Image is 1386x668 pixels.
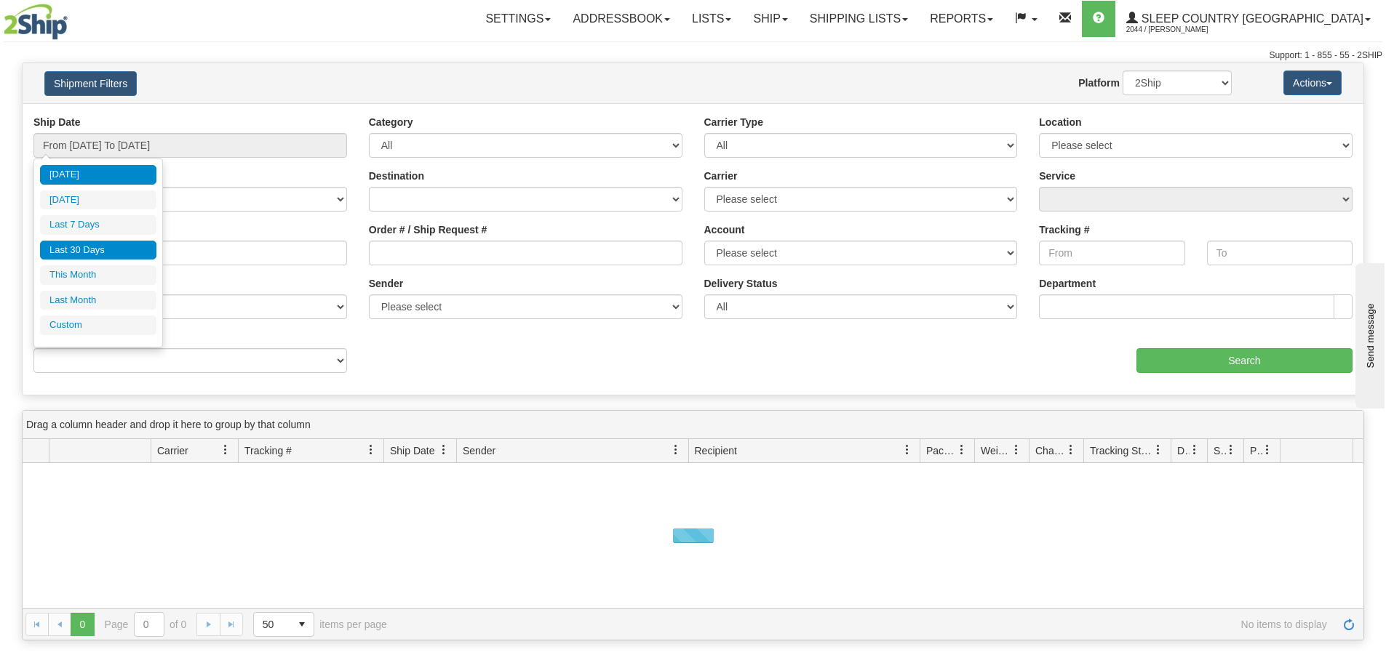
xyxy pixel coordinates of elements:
[369,115,413,129] label: Category
[1337,613,1361,636] a: Refresh
[71,613,94,636] span: Page 0
[40,265,156,285] li: This Month
[40,165,156,185] li: [DATE]
[474,1,562,37] a: Settings
[704,222,745,237] label: Account
[1219,438,1243,462] a: Shipment Issues filter column settings
[263,617,282,632] span: 50
[799,1,919,37] a: Shipping lists
[390,443,434,458] span: Ship Date
[407,619,1327,630] span: No items to display
[4,49,1382,62] div: Support: 1 - 855 - 55 - 2SHIP
[1039,169,1075,183] label: Service
[369,169,424,183] label: Destination
[40,190,156,210] li: [DATE]
[1255,438,1280,462] a: Pickup Status filter column settings
[40,291,156,310] li: Last Month
[244,443,292,458] span: Tracking #
[369,222,487,237] label: Order # / Ship Request #
[562,1,681,37] a: Addressbook
[1039,222,1089,237] label: Tracking #
[11,12,135,23] div: Send message
[1283,71,1342,95] button: Actions
[1136,348,1353,373] input: Search
[981,443,1011,458] span: Weight
[1004,438,1029,462] a: Weight filter column settings
[253,612,314,637] span: Page sizes drop down
[290,613,314,636] span: select
[1177,443,1190,458] span: Delivery Status
[431,438,456,462] a: Ship Date filter column settings
[1078,76,1120,90] label: Platform
[1039,241,1184,265] input: From
[33,115,81,129] label: Ship Date
[4,4,68,40] img: logo2044.jpg
[1115,1,1382,37] a: Sleep Country [GEOGRAPHIC_DATA] 2044 / [PERSON_NAME]
[44,71,137,96] button: Shipment Filters
[40,241,156,260] li: Last 30 Days
[681,1,742,37] a: Lists
[895,438,920,462] a: Recipient filter column settings
[1035,443,1066,458] span: Charge
[23,411,1363,439] div: grid grouping header
[1126,23,1235,37] span: 2044 / [PERSON_NAME]
[1059,438,1083,462] a: Charge filter column settings
[105,612,187,637] span: Page of 0
[704,169,738,183] label: Carrier
[40,315,156,335] li: Custom
[1214,443,1226,458] span: Shipment Issues
[1182,438,1207,462] a: Delivery Status filter column settings
[369,276,403,291] label: Sender
[213,438,238,462] a: Carrier filter column settings
[919,1,1004,37] a: Reports
[359,438,383,462] a: Tracking # filter column settings
[1039,115,1081,129] label: Location
[949,438,974,462] a: Packages filter column settings
[1207,241,1353,265] input: To
[1146,438,1171,462] a: Tracking Status filter column settings
[40,215,156,235] li: Last 7 Days
[253,612,387,637] span: items per page
[704,276,778,291] label: Delivery Status
[926,443,957,458] span: Packages
[157,443,188,458] span: Carrier
[664,438,688,462] a: Sender filter column settings
[463,443,495,458] span: Sender
[1039,276,1096,291] label: Department
[1138,12,1363,25] span: Sleep Country [GEOGRAPHIC_DATA]
[1353,259,1385,408] iframe: chat widget
[1250,443,1262,458] span: Pickup Status
[742,1,798,37] a: Ship
[695,443,737,458] span: Recipient
[1090,443,1153,458] span: Tracking Status
[704,115,763,129] label: Carrier Type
